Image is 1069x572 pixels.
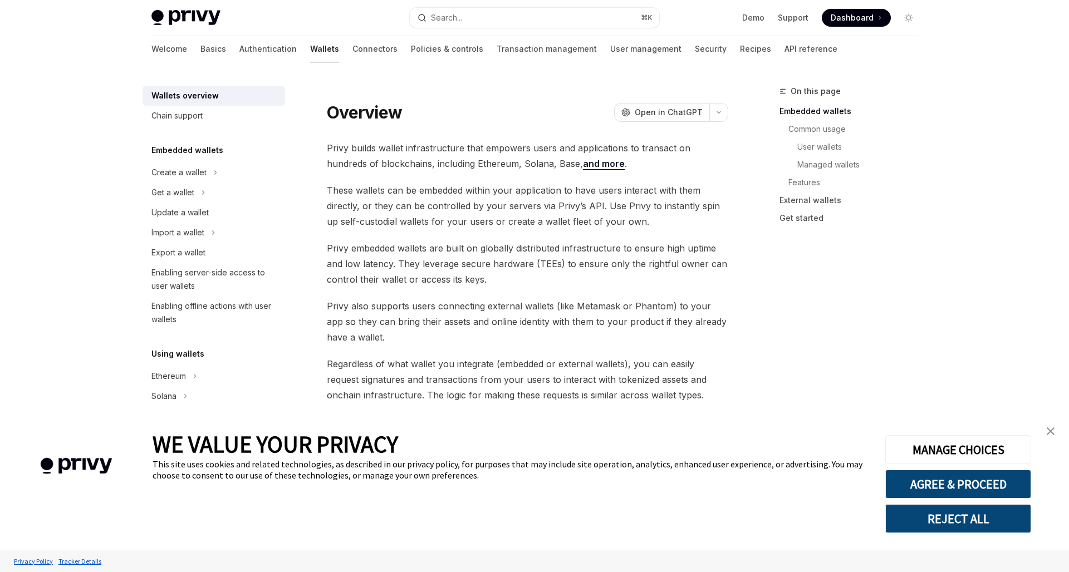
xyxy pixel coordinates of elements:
[742,12,764,23] a: Demo
[327,183,728,229] span: These wallets can be embedded within your application to have users interact with them directly, ...
[885,504,1031,533] button: REJECT ALL
[151,10,220,26] img: light logo
[431,11,462,24] div: Search...
[143,243,285,263] a: Export a wallet
[327,298,728,345] span: Privy also supports users connecting external wallets (like Metamask or Phantom) to your app so t...
[791,85,841,98] span: On this page
[641,13,653,22] span: ⌘ K
[56,551,104,571] a: Tracker Details
[614,103,709,122] button: Open in ChatGPT
[740,36,771,62] a: Recipes
[143,296,285,329] a: Enabling offline actions with user wallets
[695,36,727,62] a: Security
[153,430,398,458] span: WE VALUE YOUR PRIVACY
[327,102,402,122] h1: Overview
[143,106,285,126] a: Chain support
[17,442,136,490] img: company logo
[151,347,204,361] h5: Using wallets
[151,144,223,157] h5: Embedded wallets
[11,551,56,571] a: Privacy Policy
[153,458,869,481] div: This site uses cookies and related technologies, as described in our privacy policy, for purposes...
[788,174,926,191] a: Features
[143,263,285,296] a: Enabling server-side access to user wallets
[1039,420,1062,442] a: close banner
[779,209,926,227] a: Get started
[151,206,209,219] div: Update a wallet
[151,266,278,293] div: Enabling server-side access to user wallets
[143,203,285,223] a: Update a wallet
[151,36,187,62] a: Welcome
[885,435,1031,464] button: MANAGE CHOICES
[779,102,926,120] a: Embedded wallets
[610,36,681,62] a: User management
[143,86,285,106] a: Wallets overview
[151,89,219,102] div: Wallets overview
[788,120,926,138] a: Common usage
[635,107,703,118] span: Open in ChatGPT
[784,36,837,62] a: API reference
[200,36,226,62] a: Basics
[583,158,625,170] a: and more
[151,299,278,326] div: Enabling offline actions with user wallets
[778,12,808,23] a: Support
[410,8,659,28] button: Search...⌘K
[822,9,891,27] a: Dashboard
[151,109,203,122] div: Chain support
[310,36,339,62] a: Wallets
[797,138,926,156] a: User wallets
[900,9,918,27] button: Toggle dark mode
[151,369,186,383] div: Ethereum
[327,240,728,287] span: Privy embedded wallets are built on globally distributed infrastructure to ensure high uptime and...
[151,246,205,259] div: Export a wallet
[797,156,926,174] a: Managed wallets
[352,36,398,62] a: Connectors
[151,389,176,403] div: Solana
[239,36,297,62] a: Authentication
[779,191,926,209] a: External wallets
[885,470,1031,499] button: AGREE & PROCEED
[831,12,874,23] span: Dashboard
[151,226,204,239] div: Import a wallet
[497,36,597,62] a: Transaction management
[151,166,207,179] div: Create a wallet
[411,36,483,62] a: Policies & controls
[327,140,728,171] span: Privy builds wallet infrastructure that empowers users and applications to transact on hundreds o...
[1047,427,1055,435] img: close banner
[151,410,176,423] div: Bitcoin
[151,186,194,199] div: Get a wallet
[327,356,728,403] span: Regardless of what wallet you integrate (embedded or external wallets), you can easily request si...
